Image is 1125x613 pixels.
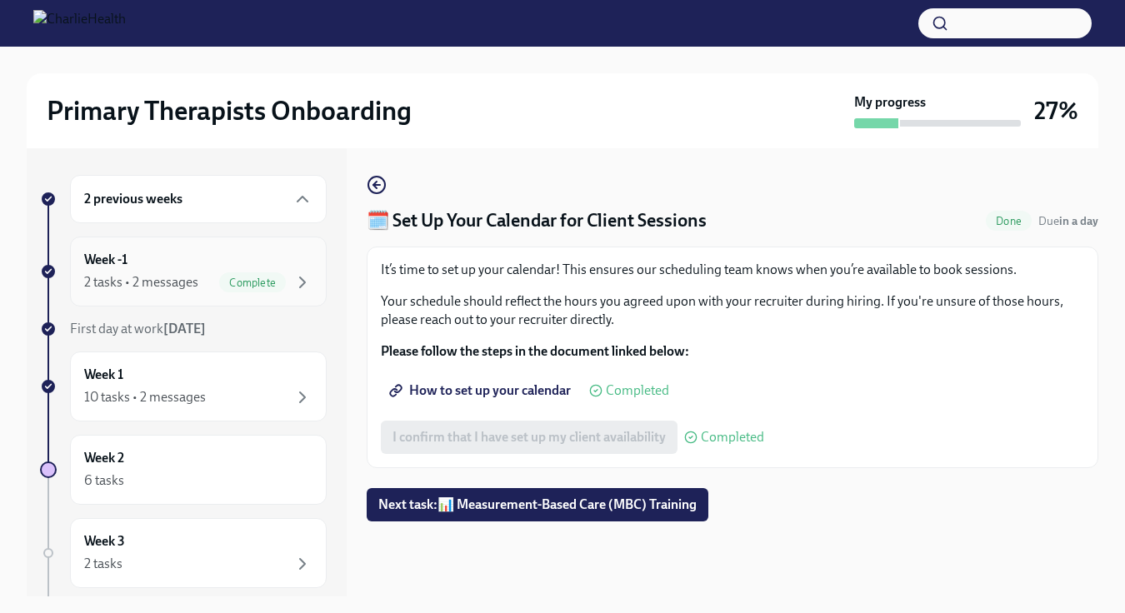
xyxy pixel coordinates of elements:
a: Week 32 tasks [40,518,327,588]
span: Next task : 📊 Measurement-Based Care (MBC) Training [378,496,697,513]
img: CharlieHealth [33,10,126,37]
h6: 2 previous weeks [84,190,182,208]
a: How to set up your calendar [381,374,582,407]
span: Completed [606,384,669,397]
span: First day at work [70,321,206,336]
div: 2 tasks • 2 messages [84,273,198,292]
strong: [DATE] [163,321,206,336]
h4: 🗓️ Set Up Your Calendar for Client Sessions [367,208,707,233]
div: 2 previous weeks [70,175,327,223]
span: August 20th, 2025 10:00 [1038,213,1098,229]
div: 2 tasks [84,555,122,573]
strong: My progress [854,93,926,112]
p: Your schedule should reflect the hours you agreed upon with your recruiter during hiring. If you'... [381,292,1084,329]
h6: Week -1 [84,251,127,269]
p: It’s time to set up your calendar! This ensures our scheduling team knows when you’re available t... [381,261,1084,279]
span: Due [1038,214,1098,228]
h6: Week 1 [84,366,123,384]
span: Complete [219,277,286,289]
h6: Week 2 [84,449,124,467]
strong: Please follow the steps in the document linked below: [381,343,689,359]
strong: in a day [1059,214,1098,228]
h2: Primary Therapists Onboarding [47,94,412,127]
div: 6 tasks [84,471,124,490]
a: Week -12 tasks • 2 messagesComplete [40,237,327,306]
h6: Week 3 [84,532,125,551]
span: How to set up your calendar [392,382,571,399]
button: Next task:📊 Measurement-Based Care (MBC) Training [367,488,708,521]
h3: 27% [1034,96,1078,126]
span: Completed [701,431,764,444]
div: 10 tasks • 2 messages [84,388,206,406]
a: First day at work[DATE] [40,320,327,338]
span: Done [986,215,1032,227]
a: Week 110 tasks • 2 messages [40,351,327,421]
a: Week 26 tasks [40,435,327,505]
